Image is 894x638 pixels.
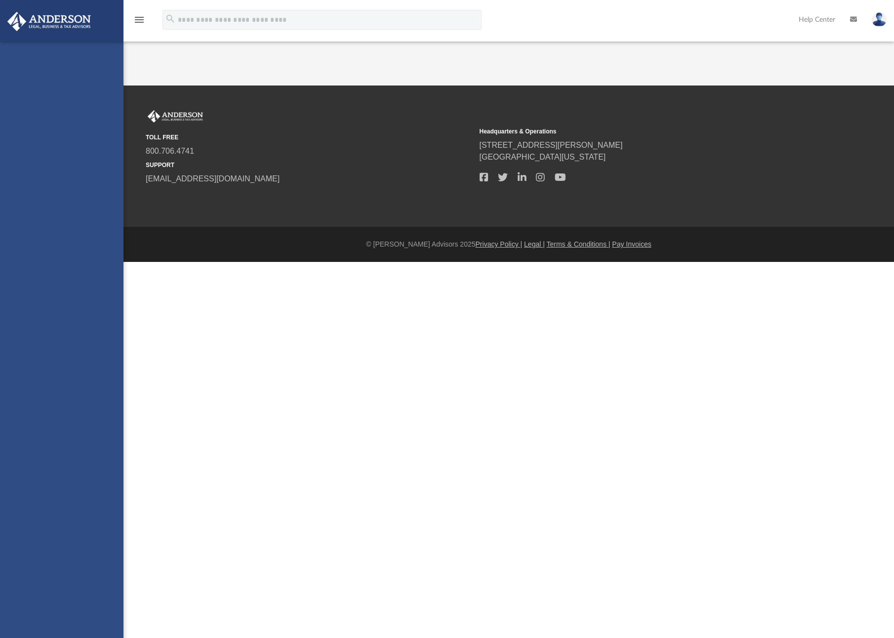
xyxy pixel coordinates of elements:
[4,12,94,31] img: Anderson Advisors Platinum Portal
[146,147,194,155] a: 800.706.4741
[165,13,176,24] i: search
[524,240,545,248] a: Legal |
[133,14,145,26] i: menu
[146,133,473,142] small: TOLL FREE
[133,19,145,26] a: menu
[547,240,610,248] a: Terms & Conditions |
[872,12,887,27] img: User Pic
[476,240,523,248] a: Privacy Policy |
[146,174,280,183] a: [EMAIL_ADDRESS][DOMAIN_NAME]
[480,153,606,161] a: [GEOGRAPHIC_DATA][US_STATE]
[146,161,473,170] small: SUPPORT
[612,240,651,248] a: Pay Invoices
[123,239,894,250] div: © [PERSON_NAME] Advisors 2025
[146,110,205,123] img: Anderson Advisors Platinum Portal
[480,141,623,149] a: [STREET_ADDRESS][PERSON_NAME]
[480,127,807,136] small: Headquarters & Operations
